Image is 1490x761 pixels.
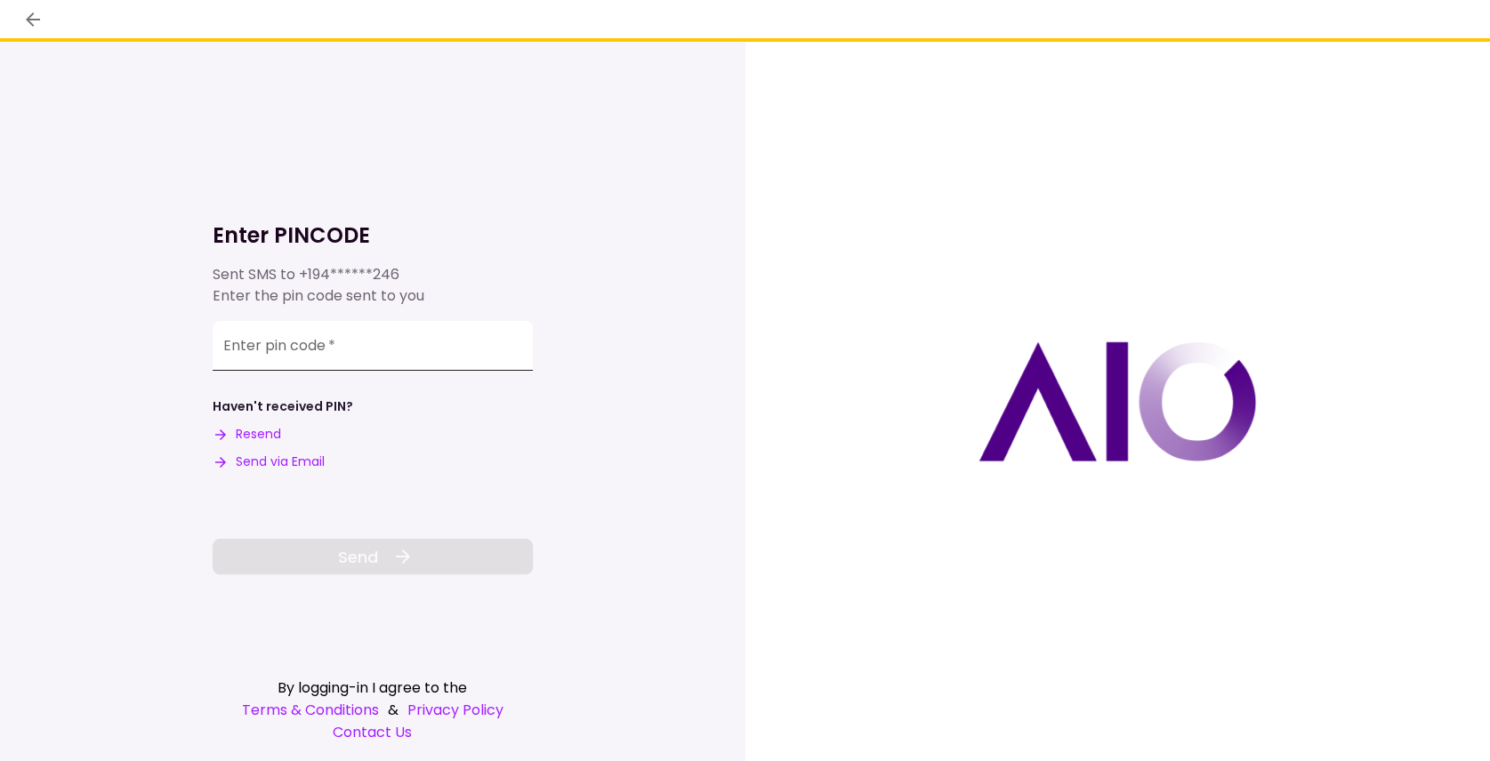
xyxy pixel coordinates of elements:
[338,545,378,569] span: Send
[213,221,533,250] h1: Enter PINCODE
[18,4,48,35] button: back
[213,397,353,416] div: Haven't received PIN?
[213,425,281,444] button: Resend
[213,539,533,574] button: Send
[407,699,503,721] a: Privacy Policy
[242,699,379,721] a: Terms & Conditions
[213,699,533,721] div: &
[213,677,533,699] div: By logging-in I agree to the
[213,264,533,307] div: Sent SMS to Enter the pin code sent to you
[213,453,325,471] button: Send via Email
[213,721,533,743] a: Contact Us
[979,341,1256,461] img: AIO logo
